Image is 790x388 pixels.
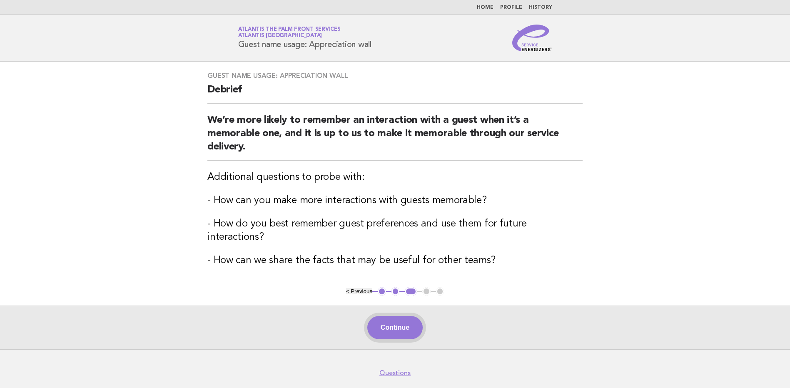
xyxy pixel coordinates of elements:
[378,287,386,296] button: 1
[391,287,400,296] button: 2
[405,287,417,296] button: 3
[477,5,493,10] a: Home
[346,288,372,294] button: < Previous
[529,5,552,10] a: History
[238,27,341,38] a: Atlantis The Palm Front ServicesAtlantis [GEOGRAPHIC_DATA]
[238,27,371,49] h1: Guest name usage: Appreciation wall
[207,114,583,161] h2: We’re more likely to remember an interaction with a guest when it’s a memorable one, and it is up...
[207,194,583,207] h3: - How can you make more interactions with guests memorable?
[207,254,583,267] h3: - How can we share the facts that may be useful for other teams?
[207,171,583,184] h3: Additional questions to probe with:
[207,217,583,244] h3: - How do you best remember guest preferences and use them for future interactions?
[207,83,583,104] h2: Debrief
[379,369,411,377] a: Questions
[500,5,522,10] a: Profile
[512,25,552,51] img: Service Energizers
[207,72,583,80] h3: Guest name usage: Appreciation wall
[238,33,322,39] span: Atlantis [GEOGRAPHIC_DATA]
[367,316,423,339] button: Continue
